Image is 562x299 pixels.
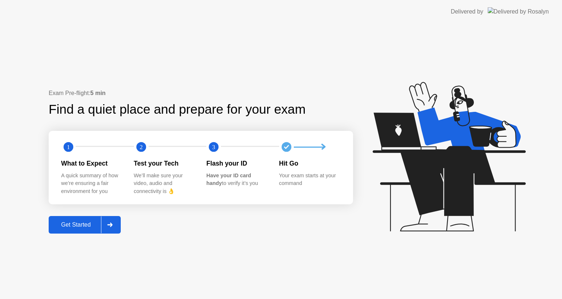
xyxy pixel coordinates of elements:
[134,159,195,168] div: Test your Tech
[139,144,142,151] text: 2
[488,7,549,16] img: Delivered by Rosalyn
[212,144,215,151] text: 3
[61,159,122,168] div: What to Expect
[49,89,353,98] div: Exam Pre-flight:
[51,222,101,228] div: Get Started
[206,173,251,186] b: Have your ID card handy
[279,172,340,188] div: Your exam starts at your command
[451,7,483,16] div: Delivered by
[67,144,70,151] text: 1
[134,172,195,196] div: We’ll make sure your video, audio and connectivity is 👌
[279,159,340,168] div: Hit Go
[90,90,106,96] b: 5 min
[206,172,267,188] div: to verify it’s you
[49,216,121,234] button: Get Started
[49,100,307,119] div: Find a quiet place and prepare for your exam
[61,172,122,196] div: A quick summary of how we’re ensuring a fair environment for you
[206,159,267,168] div: Flash your ID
